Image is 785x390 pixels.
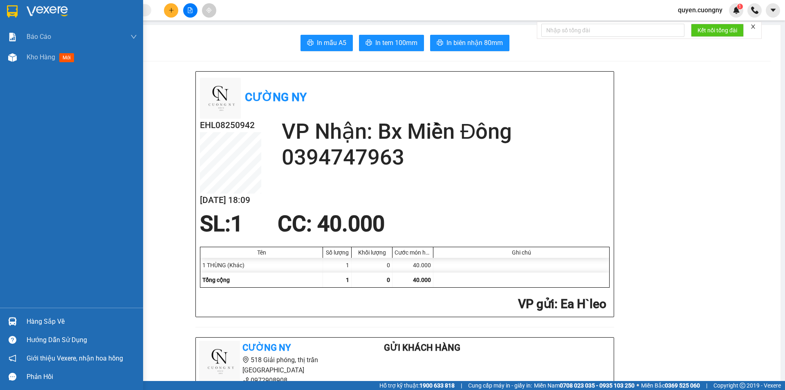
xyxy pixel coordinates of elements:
[27,334,137,346] div: Hướng dẫn sử dụng
[27,32,51,42] span: Báo cáo
[379,381,455,390] span: Hỗ trợ kỹ thuật:
[206,7,212,13] span: aim
[7,59,116,80] div: Tên hàng: 1 THÙNG ( : 1 )
[317,38,346,48] span: In mẫu A5
[168,7,174,13] span: plus
[691,24,744,37] button: Kết nối tổng đài
[301,35,353,51] button: printerIn mẫu A5
[366,39,372,47] span: printer
[199,355,351,375] li: 518 Giải phóng, thị trấn [GEOGRAPHIC_DATA]
[325,249,349,256] div: Số lượng
[323,258,352,273] div: 1
[706,381,707,390] span: |
[395,249,431,256] div: Cước món hàng
[27,353,123,363] span: Giới thiệu Vexere, nhận hoa hồng
[740,383,745,388] span: copyright
[273,212,390,236] div: CC : 40.000
[354,249,390,256] div: Khối lượng
[738,4,741,9] span: 1
[392,258,433,273] div: 40.000
[7,5,18,18] img: logo-vxr
[387,277,390,283] span: 0
[737,4,743,9] sup: 1
[534,381,635,390] span: Miền Nam
[413,277,431,283] span: 40.000
[242,377,249,383] span: phone
[27,53,55,61] span: Kho hàng
[200,119,261,132] h2: EHL08250942
[200,258,323,273] div: 1 THÙNG (Khác)
[435,249,607,256] div: Ghi chú
[446,38,503,48] span: In biên nhận 80mm
[58,27,116,38] div: 0394747963
[733,7,740,14] img: icon-new-feature
[59,53,74,62] span: mới
[58,7,116,27] div: Bx Miền Đông
[766,3,780,18] button: caret-down
[419,382,455,389] strong: 1900 633 818
[242,356,249,363] span: environment
[202,249,321,256] div: Tên
[9,336,16,344] span: question-circle
[307,39,314,47] span: printer
[751,7,758,14] img: phone-icon
[359,35,424,51] button: printerIn tem 100mm
[245,90,307,104] b: Cường Ny
[9,354,16,362] span: notification
[27,316,137,328] div: Hàng sắp về
[430,35,509,51] button: printerIn biên nhận 80mm
[58,8,78,16] span: Nhận:
[202,3,216,18] button: aim
[769,7,777,14] span: caret-down
[8,53,17,62] img: warehouse-icon
[242,343,291,353] b: Cường Ny
[199,341,240,382] img: logo.jpg
[183,3,197,18] button: file-add
[202,277,230,283] span: Tổng cộng
[518,297,554,311] span: VP gửi
[541,24,684,37] input: Nhập số tổng đài
[8,317,17,326] img: warehouse-icon
[200,211,231,237] span: SL:
[164,3,178,18] button: plus
[384,343,460,353] b: Gửi khách hàng
[199,375,351,385] li: 0972908908
[7,7,53,27] div: Ea H`leo
[57,45,69,54] span: CC :
[200,296,606,313] h2: : Ea H`leo
[671,5,729,15] span: quyen.cuongny
[698,26,737,35] span: Kết nối tổng đài
[9,373,16,381] span: message
[7,8,20,16] span: Gửi:
[130,34,137,40] span: down
[665,382,700,389] strong: 0369 525 060
[352,258,392,273] div: 0
[468,381,532,390] span: Cung cấp máy in - giấy in:
[750,24,756,29] span: close
[641,381,700,390] span: Miền Bắc
[375,38,417,48] span: In tem 100mm
[637,384,639,387] span: ⚪️
[461,381,462,390] span: |
[231,211,243,237] span: 1
[560,382,635,389] strong: 0708 023 035 - 0935 103 250
[200,78,241,119] img: logo.jpg
[437,39,443,47] span: printer
[282,144,610,170] h2: 0394747963
[57,43,117,54] div: 40.000
[346,277,349,283] span: 1
[27,371,137,383] div: Phản hồi
[200,194,261,207] h2: [DATE] 18:09
[8,33,17,41] img: solution-icon
[282,119,610,144] h2: VP Nhận: Bx Miền Đông
[187,7,193,13] span: file-add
